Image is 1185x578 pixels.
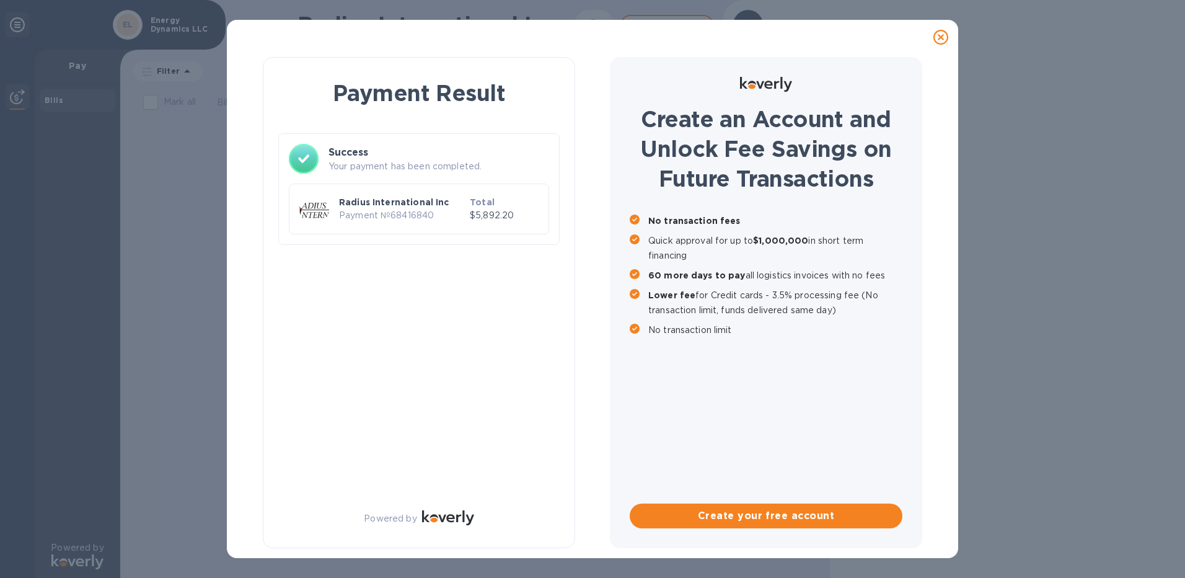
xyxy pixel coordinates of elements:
[648,216,741,226] b: No transaction fees
[470,197,495,207] b: Total
[364,512,416,525] p: Powered by
[339,196,465,208] p: Radius International Inc
[328,145,549,160] h3: Success
[648,288,902,318] p: for Credit cards - 3.5% processing fee (No transaction limit, funds delivered same day)
[640,509,892,523] span: Create your free account
[328,160,549,173] p: Your payment has been completed.
[753,236,808,246] b: $1,000,000
[648,322,902,337] p: No transaction limit
[648,290,695,300] b: Lower fee
[283,78,555,109] h1: Payment Result
[648,270,746,280] b: 60 more days to pay
[630,504,902,528] button: Create your free account
[648,233,902,263] p: Quick approval for up to in short term financing
[339,209,465,222] p: Payment № 68416840
[630,104,902,193] h1: Create an Account and Unlock Fee Savings on Future Transactions
[470,209,539,222] p: $5,892.20
[648,268,902,283] p: all logistics invoices with no fees
[740,77,792,92] img: Logo
[422,510,474,525] img: Logo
